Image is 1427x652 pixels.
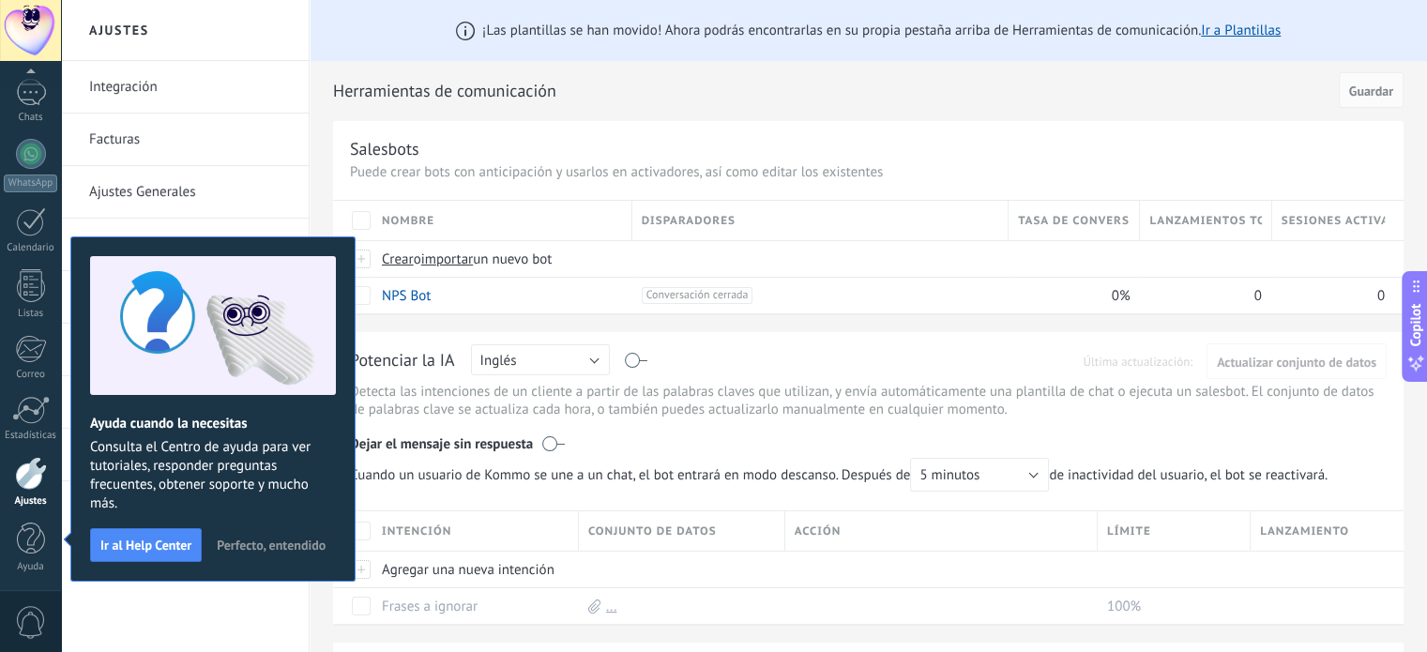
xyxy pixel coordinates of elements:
div: Dejar el mensaje sin respuesta [350,422,1387,458]
button: Guardar [1339,72,1404,108]
span: Nombre [382,212,434,230]
a: ... [606,598,617,615]
span: Consulta el Centro de ayuda para ver tutoriales, responder preguntas frecuentes, obtener soporte ... [90,438,336,513]
span: Acción [795,523,842,540]
span: Lanzamientos totales [1149,212,1261,230]
a: Integración [89,61,290,114]
li: Facturas [61,114,309,166]
div: Estadísticas [4,430,58,442]
h2: Herramientas de comunicación [333,72,1332,110]
div: Potenciar la IA [350,349,455,373]
span: Tasa de conversión [1018,212,1130,230]
div: 100% [1098,588,1241,624]
a: NPS Bot [382,287,431,305]
span: Inglés [480,352,517,370]
span: un nuevo bot [473,250,552,268]
span: 100% [1107,598,1141,615]
button: 5 minutos [910,458,1049,492]
span: Sesiones activas [1282,212,1385,230]
span: Conjunto de datos [588,523,717,540]
div: 0 [1272,278,1385,313]
span: 5 minutos [919,466,979,484]
div: Agregar una nueva intención [372,552,569,587]
p: Puede crear bots con anticipación y usarlos en activadores, así como editar los existentes [350,163,1387,181]
button: Ir al Help Center [90,528,202,562]
span: o [414,250,421,268]
div: Salesbots [350,138,419,159]
div: Ayuda [4,561,58,573]
button: Inglés [471,344,610,375]
span: Guardar [1349,84,1393,98]
span: Intención [382,523,451,540]
a: Usuarios [89,219,290,271]
div: 0 [1140,278,1262,313]
span: Ir al Help Center [100,538,191,552]
div: Correo [4,369,58,381]
span: ¡Las plantillas se han movido! Ahora podrás encontrarlas en su propia pestaña arriba de Herramien... [482,22,1281,39]
p: Detecta las intenciones de un cliente a partir de las palabras claves que utilizan, y envía autom... [350,383,1387,418]
li: Integración [61,61,309,114]
span: Lanzamiento [1260,523,1349,540]
button: Perfecto, entendido [208,531,334,559]
span: Conversación cerrada [642,287,753,304]
span: 0 [1253,287,1261,305]
h2: Ayuda cuando la necesitas [90,415,336,432]
div: Calendario [4,242,58,254]
span: de inactividad del usuario, el bot se reactivará. [350,458,1338,492]
div: 0% [1009,278,1131,313]
span: Límite [1107,523,1151,540]
span: Crear [382,250,414,268]
li: Usuarios [61,219,309,271]
div: Listas [4,308,58,320]
span: Disparadores [642,212,736,230]
a: Ajustes Generales [89,166,290,219]
div: Chats [4,112,58,124]
a: Frases a ignorar [382,598,478,615]
a: Ir a Plantillas [1201,22,1281,39]
div: Ajustes [4,495,58,508]
span: Cuando un usuario de Kommo se une a un chat, el bot entrará en modo descanso. Después de [350,458,1049,492]
a: Facturas [89,114,290,166]
span: Perfecto, entendido [217,538,326,552]
span: Copilot [1406,303,1425,346]
span: 0% [1112,287,1131,305]
li: Ajustes Generales [61,166,309,219]
div: WhatsApp [4,174,57,192]
span: importar [421,250,474,268]
span: 0 [1377,287,1385,305]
